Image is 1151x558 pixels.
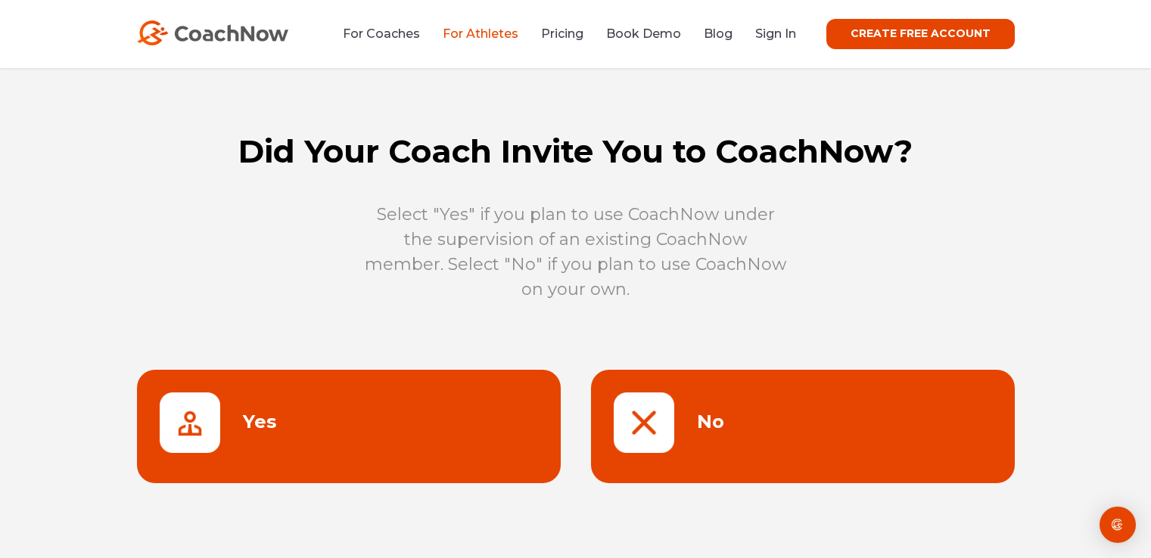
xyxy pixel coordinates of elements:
img: CoachNow Logo [137,20,288,45]
a: Book Demo [606,26,681,41]
a: For Athletes [443,26,518,41]
a: Blog [704,26,733,41]
p: Select "Yes" if you plan to use CoachNow under the supervision of an existing CoachNow member. Se... [364,202,788,302]
a: CREATE FREE ACCOUNT [826,19,1015,49]
a: Pricing [541,26,583,41]
a: Sign In [755,26,796,41]
a: For Coaches [343,26,420,41]
div: Open Intercom Messenger [1100,507,1136,543]
h1: Did Your Coach Invite You to CoachNow? [122,132,1030,172]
